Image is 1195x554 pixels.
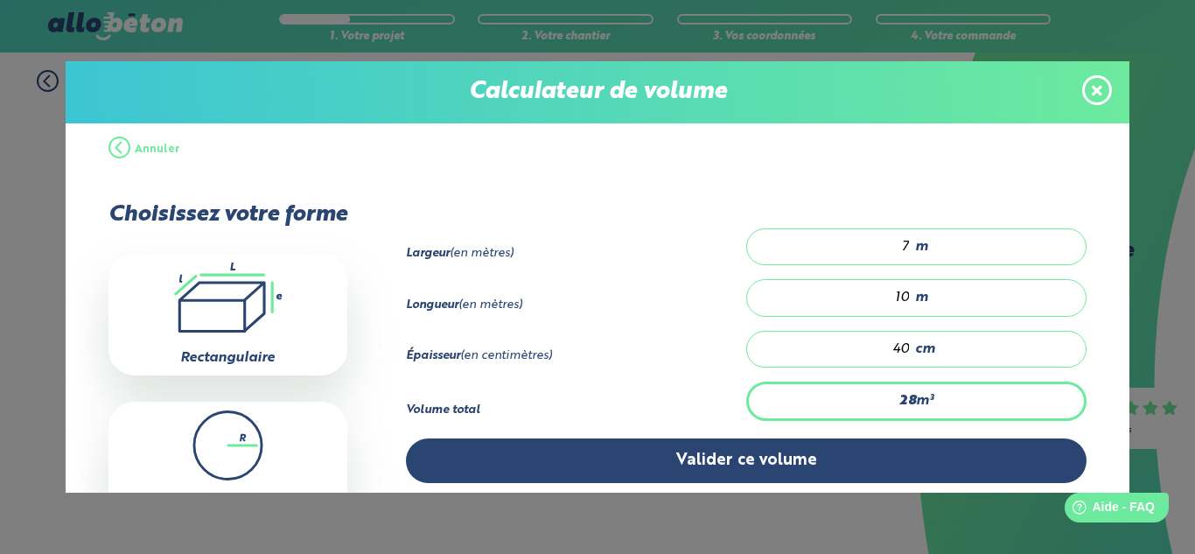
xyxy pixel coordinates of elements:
span: m [915,290,928,305]
div: (en mètres) [406,298,746,312]
strong: Volume total [406,404,480,416]
div: m³ [746,382,1087,420]
input: 0 [765,340,911,358]
input: 0 [765,289,911,306]
strong: 28 [899,394,916,408]
label: Rectangulaire [180,351,275,365]
span: m [915,239,928,255]
button: Annuler [108,123,180,176]
div: (en centimètres) [406,349,746,363]
strong: Largeur [406,248,450,259]
p: Choisissez votre forme [108,202,347,228]
iframe: Help widget launcher [1039,486,1176,535]
button: Valider ce volume [406,438,1087,483]
input: 0 [765,238,911,256]
p: Calculateur de volume [83,79,1112,106]
span: cm [915,341,935,357]
div: (en mètres) [406,247,746,261]
strong: Épaisseur [406,350,460,361]
strong: Longueur [406,299,458,311]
